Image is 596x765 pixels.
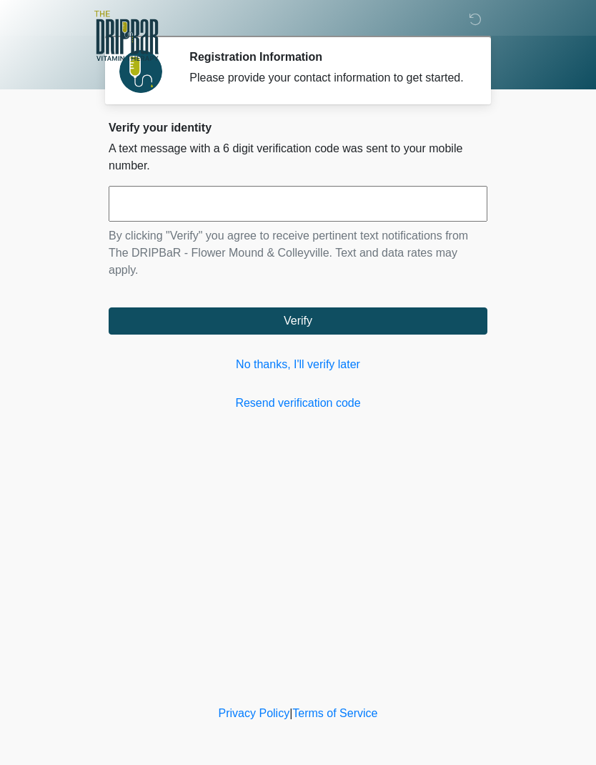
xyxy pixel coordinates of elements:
div: Please provide your contact information to get started. [189,69,466,87]
img: The DRIPBaR - Flower Mound & Colleyville Logo [94,11,159,61]
a: No thanks, I'll verify later [109,356,487,373]
p: A text message with a 6 digit verification code was sent to your mobile number. [109,140,487,174]
a: Terms of Service [292,707,377,719]
h2: Verify your identity [109,121,487,134]
a: Privacy Policy [219,707,290,719]
a: | [289,707,292,719]
a: Resend verification code [109,395,487,412]
button: Verify [109,307,487,335]
p: By clicking "Verify" you agree to receive pertinent text notifications from The DRIPBaR - Flower ... [109,227,487,279]
img: Agent Avatar [119,50,162,93]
